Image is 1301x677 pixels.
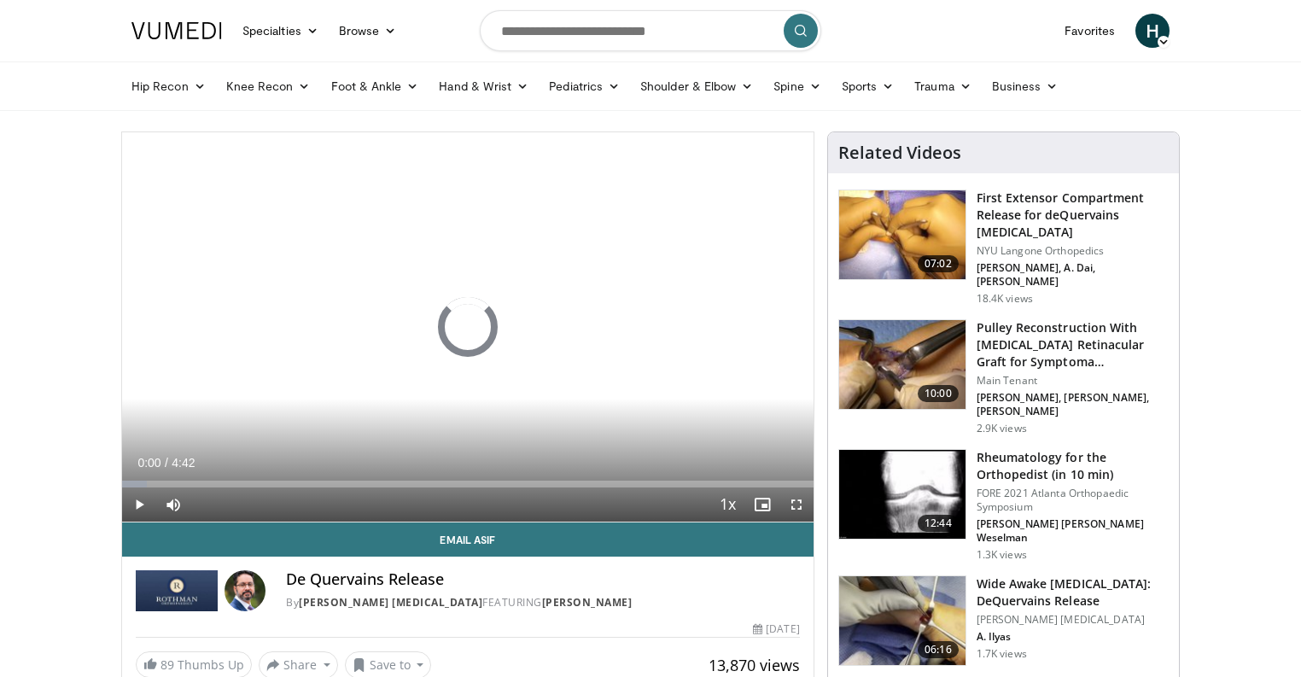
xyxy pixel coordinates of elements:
[122,522,814,557] a: Email Asif
[763,69,831,103] a: Spine
[977,374,1169,388] p: Main Tenant
[165,456,168,470] span: /
[977,319,1169,371] h3: Pulley Reconstruction With [MEDICAL_DATA] Retinacular Graft for Symptoma…
[156,487,190,522] button: Mute
[630,69,763,103] a: Shoulder & Elbow
[122,481,814,487] div: Progress Bar
[977,575,1169,610] h3: Wide Awake [MEDICAL_DATA]: DeQuervains Release
[329,14,407,48] a: Browse
[838,143,961,163] h4: Related Videos
[286,595,800,610] div: By FEATURING
[977,517,1169,545] p: [PERSON_NAME] [PERSON_NAME] Weselman
[977,449,1169,483] h3: Rheumatology for the Orthopedist (in 10 min)
[429,69,539,103] a: Hand & Wrist
[839,190,966,279] img: b59b7345-f07b-47ce-9cb9-02c9b2e1175c.150x105_q85_crop-smart_upscale.jpg
[838,449,1169,562] a: 12:44 Rheumatology for the Orthopedist (in 10 min) FORE 2021 Atlanta Orthopaedic Symposium [PERSO...
[904,69,982,103] a: Trauma
[977,647,1027,661] p: 1.7K views
[745,487,779,522] button: Enable picture-in-picture mode
[136,570,218,611] img: Rothman Hand Surgery
[1135,14,1170,48] a: H
[839,320,966,409] img: 543dab1c-2fce-49b4-8832-bc2c650fa2e4.150x105_q85_crop-smart_upscale.jpg
[779,487,814,522] button: Fullscreen
[977,487,1169,514] p: FORE 2021 Atlanta Orthopaedic Symposium
[839,450,966,539] img: 5d7f87a9-ed17-4cff-b026-dee2fe7e3a68.150x105_q85_crop-smart_upscale.jpg
[977,190,1169,241] h3: First Extensor Compartment Release for deQuervains [MEDICAL_DATA]
[977,391,1169,418] p: [PERSON_NAME], [PERSON_NAME], [PERSON_NAME]
[131,22,222,39] img: VuMedi Logo
[753,622,799,637] div: [DATE]
[838,319,1169,435] a: 10:00 Pulley Reconstruction With [MEDICAL_DATA] Retinacular Graft for Symptoma… Main Tenant [PERS...
[122,132,814,522] video-js: Video Player
[709,655,800,675] span: 13,870 views
[831,69,905,103] a: Sports
[137,456,160,470] span: 0:00
[977,613,1169,627] p: [PERSON_NAME] [MEDICAL_DATA]
[299,595,482,610] a: [PERSON_NAME] [MEDICAL_DATA]
[918,515,959,532] span: 12:44
[711,487,745,522] button: Playback Rate
[982,69,1069,103] a: Business
[839,576,966,665] img: 9b677bf9-b3b2-497b-b582-0cf95df7e577.150x105_q85_crop-smart_upscale.jpg
[121,69,216,103] a: Hip Recon
[539,69,630,103] a: Pediatrics
[838,575,1169,666] a: 06:16 Wide Awake [MEDICAL_DATA]: DeQuervains Release [PERSON_NAME] [MEDICAL_DATA] A. Ilyas 1.7K v...
[918,255,959,272] span: 07:02
[1054,14,1125,48] a: Favorites
[918,385,959,402] span: 10:00
[480,10,821,51] input: Search topics, interventions
[918,641,959,658] span: 06:16
[977,422,1027,435] p: 2.9K views
[977,244,1169,258] p: NYU Langone Orthopedics
[977,630,1169,644] p: A. Ilyas
[977,292,1033,306] p: 18.4K views
[122,487,156,522] button: Play
[225,570,265,611] img: Avatar
[232,14,329,48] a: Specialties
[977,548,1027,562] p: 1.3K views
[977,261,1169,289] p: [PERSON_NAME], A. Dai, [PERSON_NAME]
[216,69,321,103] a: Knee Recon
[838,190,1169,306] a: 07:02 First Extensor Compartment Release for deQuervains [MEDICAL_DATA] NYU Langone Orthopedics [...
[286,570,800,589] h4: De Quervains Release
[542,595,633,610] a: [PERSON_NAME]
[172,456,195,470] span: 4:42
[321,69,429,103] a: Foot & Ankle
[160,657,174,673] span: 89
